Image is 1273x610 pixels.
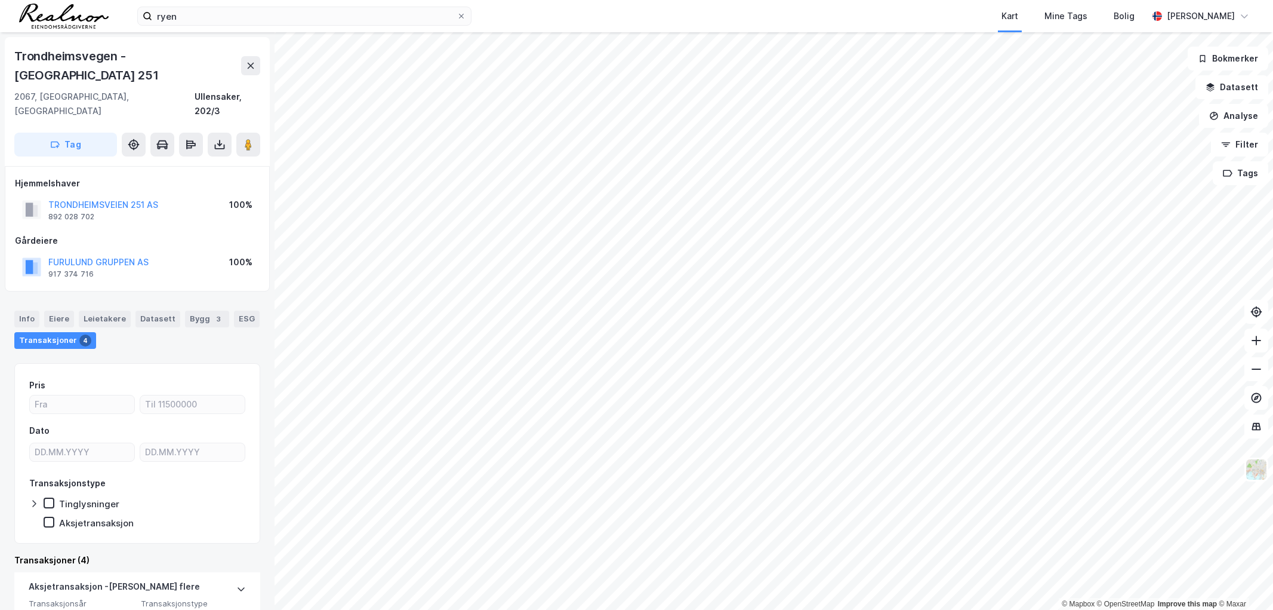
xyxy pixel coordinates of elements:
span: Transaksjonstype [141,599,246,609]
div: Bolig [1114,9,1135,23]
div: Leietakere [79,311,131,327]
div: Transaksjonstype [29,476,106,491]
div: ESG [234,311,260,327]
div: [PERSON_NAME] [1167,9,1235,23]
div: Transaksjoner (4) [14,553,260,568]
div: Eiere [44,311,74,327]
span: Transaksjonsår [29,599,134,609]
div: Aksjetransaksjon - [PERSON_NAME] flere [29,580,200,599]
div: Kontrollprogram for chat [1213,553,1273,610]
button: Tags [1213,161,1268,185]
div: Bygg [185,311,229,327]
div: Aksjetransaksjon [59,517,134,529]
div: Hjemmelshaver [15,176,260,191]
a: OpenStreetMap [1097,600,1155,608]
button: Datasett [1195,75,1268,99]
div: Transaksjoner [14,332,96,349]
div: Pris [29,378,45,393]
div: Ullensaker, 202/3 [195,90,260,118]
div: Gårdeiere [15,234,260,248]
a: Mapbox [1062,600,1095,608]
div: 3 [212,313,224,325]
div: 2067, [GEOGRAPHIC_DATA], [GEOGRAPHIC_DATA] [14,90,195,118]
img: Z [1245,458,1268,481]
input: Søk på adresse, matrikkel, gårdeiere, leietakere eller personer [152,7,457,25]
div: Datasett [135,311,180,327]
div: 917 374 716 [48,269,94,279]
div: Kart [1001,9,1018,23]
div: 100% [229,198,252,212]
input: DD.MM.YYYY [30,443,134,461]
input: Til 11500000 [140,396,245,413]
img: realnor-logo.934646d98de889bb5806.png [19,4,109,29]
a: Improve this map [1158,600,1217,608]
div: Dato [29,424,50,438]
div: Info [14,311,39,327]
div: Trondheimsvegen - [GEOGRAPHIC_DATA] 251 [14,47,241,85]
button: Analyse [1199,104,1268,128]
button: Bokmerker [1188,47,1268,70]
div: 4 [79,335,91,347]
button: Tag [14,133,117,157]
div: 100% [229,255,252,269]
input: DD.MM.YYYY [140,443,245,461]
div: 892 028 702 [48,212,94,222]
iframe: Chat Widget [1213,553,1273,610]
div: Tinglysninger [59,498,119,510]
div: Mine Tags [1044,9,1087,23]
button: Filter [1211,133,1268,157]
input: Fra [30,396,134,413]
